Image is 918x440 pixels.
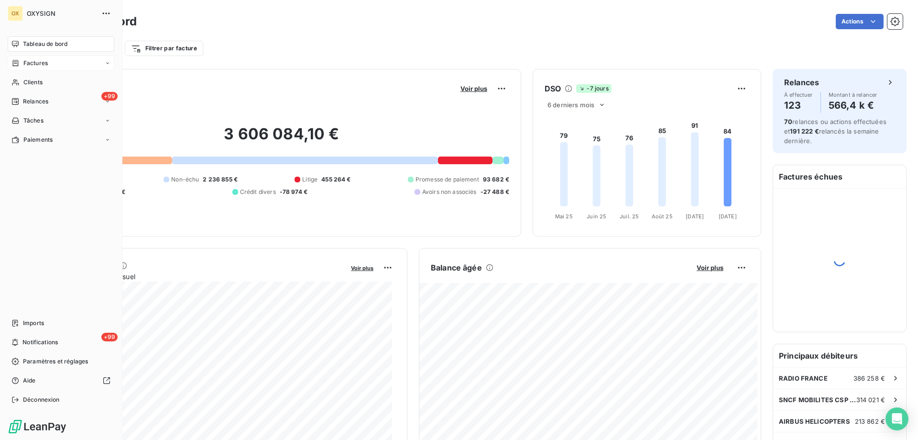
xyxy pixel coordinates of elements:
span: -78 974 € [280,188,307,196]
tspan: [DATE] [686,213,704,220]
span: 2 236 855 € [203,175,238,184]
span: SNCF MOBILITES CSP CFO [779,396,856,404]
tspan: Juil. 25 [620,213,639,220]
span: Voir plus [460,85,487,92]
button: Actions [836,14,884,29]
span: Notifications [22,338,58,347]
span: Voir plus [697,264,723,271]
span: Déconnexion [23,395,60,404]
h6: Principaux débiteurs [773,344,906,367]
span: -27 488 € [481,188,509,196]
div: Open Intercom Messenger [885,407,908,430]
h2: 3 606 084,10 € [54,124,509,153]
span: Non-échu [171,175,199,184]
span: Voir plus [351,265,373,271]
span: Promesse de paiement [415,175,479,184]
span: -7 jours [576,84,611,93]
span: 455 264 € [321,175,350,184]
h6: DSO [545,83,561,94]
span: 386 258 € [853,374,885,382]
h6: Factures échues [773,165,906,188]
span: Relances [23,97,48,106]
span: OXYSIGN [27,10,96,17]
span: 191 222 € [790,127,819,135]
span: À effectuer [784,92,813,98]
button: Voir plus [694,263,726,272]
span: Paramètres et réglages [23,357,88,366]
span: Clients [23,78,43,87]
span: Imports [23,319,44,327]
tspan: Août 25 [652,213,673,220]
button: Voir plus [458,84,490,93]
span: Avoirs non associés [422,188,477,196]
h6: Relances [784,77,819,88]
h4: 123 [784,98,813,113]
span: +99 [101,333,118,341]
span: 213 862 € [855,417,885,425]
span: Factures [23,59,48,68]
button: Filtrer par facture [125,41,203,56]
span: 6 derniers mois [547,101,594,109]
span: 70 [784,118,792,125]
span: Montant à relancer [829,92,877,98]
span: AIRBUS HELICOPTERS [779,417,850,425]
tspan: [DATE] [719,213,737,220]
button: Voir plus [348,263,376,272]
span: Tâches [23,116,44,125]
span: Aide [23,376,36,385]
tspan: Juin 25 [587,213,606,220]
span: RADIO FRANCE [779,374,828,382]
a: Aide [8,373,114,388]
span: Tableau de bord [23,40,67,48]
span: Chiffre d'affaires mensuel [54,271,344,282]
span: relances ou actions effectuées et relancés la semaine dernière. [784,118,886,145]
h6: Balance âgée [431,262,482,273]
span: Paiements [23,135,53,144]
span: 314 021 € [856,396,885,404]
img: Logo LeanPay [8,419,67,434]
h4: 566,4 k € [829,98,877,113]
tspan: Mai 25 [555,213,573,220]
span: Litige [302,175,317,184]
span: Crédit divers [240,188,276,196]
div: OX [8,6,23,21]
span: +99 [101,92,118,101]
span: 93 682 € [483,175,509,184]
